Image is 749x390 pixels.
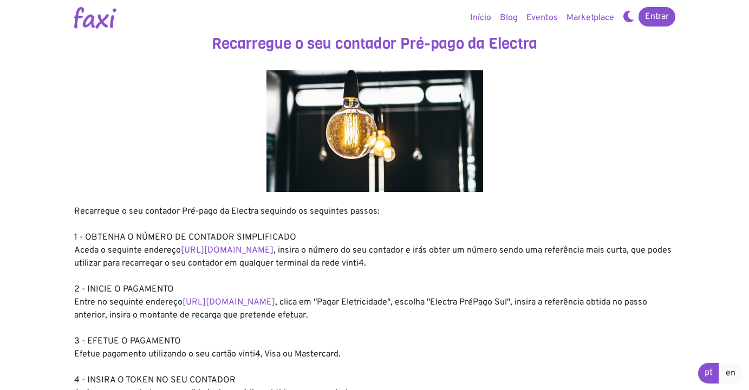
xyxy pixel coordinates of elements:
a: Blog [496,7,522,29]
a: [URL][DOMAIN_NAME] [181,245,273,256]
img: Logotipo Faxi Online [74,7,116,29]
h3: Recarregue o seu contador Pré-pago da Electra [74,35,675,53]
a: Marketplace [562,7,618,29]
a: [URL][DOMAIN_NAME] [183,297,275,308]
a: Entrar [639,7,675,27]
a: pt [698,363,719,384]
a: Início [466,7,496,29]
a: en [719,363,743,384]
img: energy.jpg [266,70,483,192]
a: Eventos [522,7,562,29]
